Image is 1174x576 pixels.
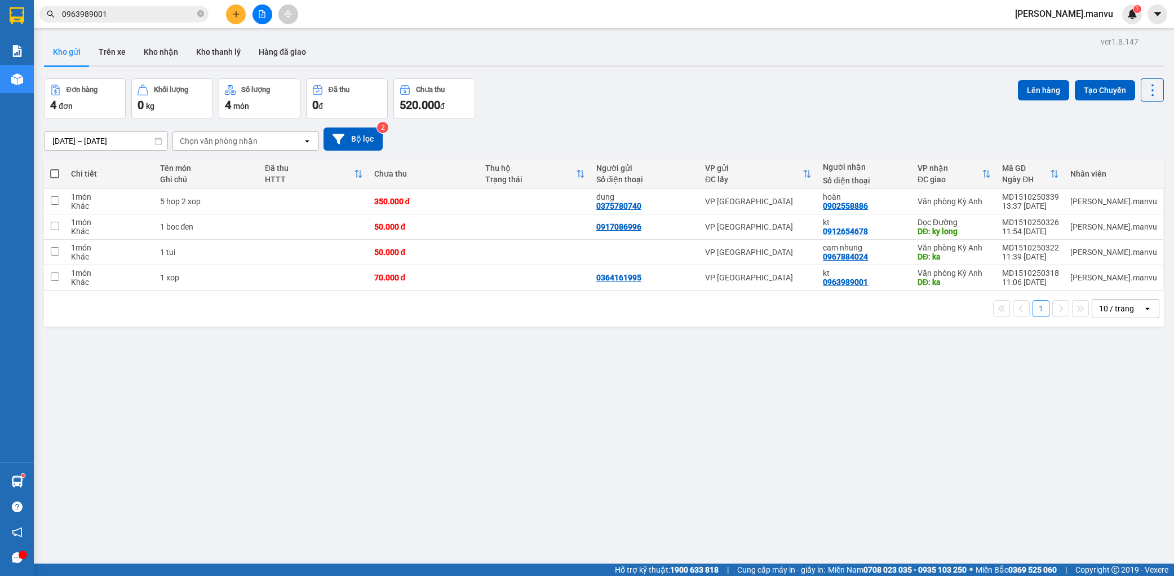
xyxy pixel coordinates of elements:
[21,474,25,477] sup: 1
[823,252,868,261] div: 0967884024
[1070,273,1157,282] div: nguyen.manvu
[705,197,812,206] div: VP [GEOGRAPHIC_DATA]
[705,164,803,173] div: VP gửi
[71,169,148,178] div: Chi tiết
[1111,566,1119,574] span: copyright
[1070,222,1157,231] div: nguyen.manvu
[823,162,906,172] div: Người nhận
[374,197,474,206] div: 350.000 đ
[12,552,23,563] span: message
[160,175,254,184] div: Ghi chú
[705,175,803,184] div: ĐC lấy
[828,564,967,576] span: Miền Nam
[918,278,991,287] div: DĐ: ka
[1002,164,1050,173] div: Mã GD
[705,222,812,231] div: VP [GEOGRAPHIC_DATA]
[1070,248,1157,257] div: nguyen.manvu
[226,5,246,24] button: plus
[485,175,576,184] div: Trạng thái
[596,201,641,210] div: 0375780740
[12,527,23,538] span: notification
[1033,300,1049,317] button: 1
[374,222,474,231] div: 50.000 đ
[160,273,254,282] div: 1 xop
[138,98,144,112] span: 0
[1006,7,1122,21] span: [PERSON_NAME].manvu
[918,252,991,261] div: DĐ: ka
[187,38,250,65] button: Kho thanh lý
[160,197,254,206] div: 5 hop 2 xop
[1075,80,1135,100] button: Tạo Chuyến
[1065,564,1067,576] span: |
[1153,9,1163,19] span: caret-down
[1002,192,1059,201] div: MD1510250339
[1002,227,1059,236] div: 11:54 [DATE]
[71,243,148,252] div: 1 món
[1018,80,1069,100] button: Lên hàng
[823,201,868,210] div: 0902558886
[241,86,270,94] div: Số lượng
[233,102,249,111] span: món
[278,5,298,24] button: aim
[329,86,349,94] div: Đã thu
[252,5,272,24] button: file-add
[180,135,258,147] div: Chọn văn phòng nhận
[1070,197,1157,206] div: nguyen.manvu
[416,86,445,94] div: Chưa thu
[377,122,388,133] sup: 2
[1070,169,1157,178] div: Nhân viên
[596,175,694,184] div: Số điện thoại
[699,159,817,189] th: Toggle SortBy
[44,38,90,65] button: Kho gửi
[918,218,991,227] div: Dọc Đường
[71,227,148,236] div: Khác
[59,102,73,111] span: đơn
[50,98,56,112] span: 4
[996,159,1065,189] th: Toggle SortBy
[596,164,694,173] div: Người gửi
[90,38,135,65] button: Trên xe
[823,227,868,236] div: 0912654678
[1002,243,1059,252] div: MD1510250322
[131,78,213,119] button: Khối lượng0kg
[71,201,148,210] div: Khác
[918,197,991,206] div: Văn phòng Kỳ Anh
[284,10,292,18] span: aim
[863,565,967,574] strong: 0708 023 035 - 0935 103 250
[969,568,973,572] span: ⚪️
[135,38,187,65] button: Kho nhận
[1099,303,1134,314] div: 10 / trang
[596,192,694,201] div: dung
[71,278,148,287] div: Khác
[670,565,719,574] strong: 1900 633 818
[258,10,266,18] span: file-add
[250,38,315,65] button: Hàng đã giao
[225,98,231,112] span: 4
[160,248,254,257] div: 1 tui
[705,248,812,257] div: VP [GEOGRAPHIC_DATA]
[154,86,188,94] div: Khối lượng
[71,269,148,278] div: 1 món
[918,243,991,252] div: Văn phòng Kỳ Anh
[823,176,906,185] div: Số điện thoại
[146,102,154,111] span: kg
[596,222,641,231] div: 0917086996
[1002,201,1059,210] div: 13:37 [DATE]
[918,227,991,236] div: DĐ: ky long
[259,159,369,189] th: Toggle SortBy
[823,192,906,201] div: hoàn
[400,98,440,112] span: 520.000
[47,10,55,18] span: search
[615,564,719,576] span: Hỗ trợ kỹ thuật:
[1127,9,1137,19] img: icon-new-feature
[11,45,23,57] img: solution-icon
[160,164,254,173] div: Tên món
[62,8,195,20] input: Tìm tên, số ĐT hoặc mã đơn
[265,164,354,173] div: Đã thu
[197,9,204,20] span: close-circle
[374,169,474,178] div: Chưa thu
[306,78,388,119] button: Đã thu0đ
[1002,252,1059,261] div: 11:39 [DATE]
[303,137,312,146] svg: open
[197,10,204,17] span: close-circle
